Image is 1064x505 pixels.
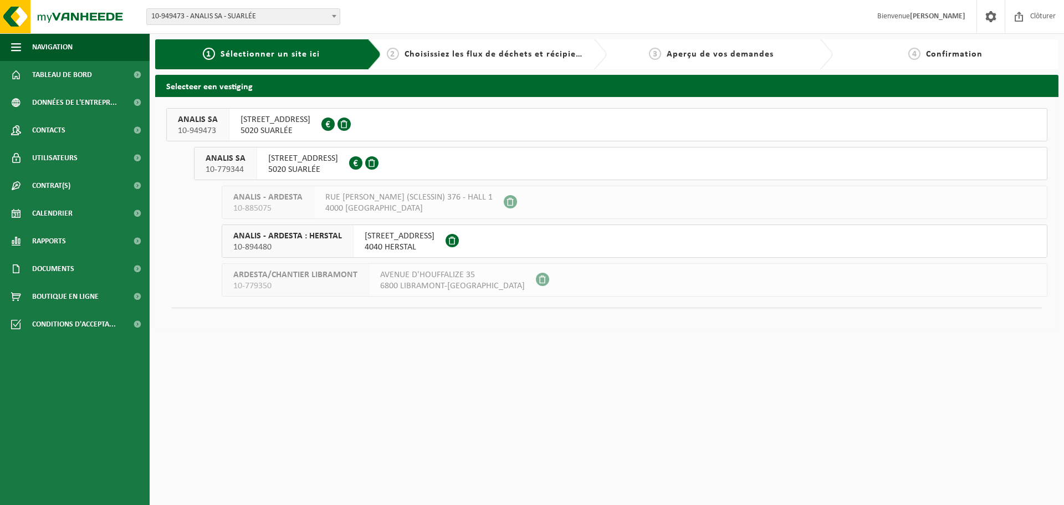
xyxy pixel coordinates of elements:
span: Données de l'entrepr... [32,89,117,116]
span: Contacts [32,116,65,144]
span: Documents [32,255,74,283]
span: 5020 SUARLÉE [241,125,310,136]
span: 10-949473 - ANALIS SA - SUARLÉE [147,9,340,24]
span: RUE [PERSON_NAME] (SCLESSIN) 376 - HALL 1 [325,192,493,203]
span: ANALIS SA [178,114,218,125]
span: 6800 LIBRAMONT-[GEOGRAPHIC_DATA] [380,280,525,292]
span: [STREET_ADDRESS] [365,231,434,242]
span: Aperçu de vos demandes [667,50,774,59]
span: [STREET_ADDRESS] [268,153,338,164]
span: [STREET_ADDRESS] [241,114,310,125]
span: Choisissiez les flux de déchets et récipients [405,50,589,59]
button: ANALIS SA 10-949473 [STREET_ADDRESS]5020 SUARLÉE [166,108,1047,141]
span: Boutique en ligne [32,283,99,310]
span: Contrat(s) [32,172,70,200]
span: 10-949473 [178,125,218,136]
span: 10-779350 [233,280,357,292]
span: ANALIS SA [206,153,245,164]
span: 2 [387,48,399,60]
button: ANALIS - ARDESTA : HERSTAL 10-894480 [STREET_ADDRESS]4040 HERSTAL [222,225,1047,258]
span: 10-779344 [206,164,245,175]
span: Confirmation [926,50,983,59]
h2: Selecteer een vestiging [155,75,1058,96]
span: 1 [203,48,215,60]
span: Calendrier [32,200,73,227]
span: Tableau de bord [32,61,92,89]
span: 10-949473 - ANALIS SA - SUARLÉE [146,8,340,25]
button: ANALIS SA 10-779344 [STREET_ADDRESS]5020 SUARLÉE [194,147,1047,180]
span: Sélectionner un site ici [221,50,320,59]
span: 4000 [GEOGRAPHIC_DATA] [325,203,493,214]
span: 10-894480 [233,242,342,253]
span: 4 [908,48,920,60]
strong: [PERSON_NAME] [910,12,965,21]
span: Utilisateurs [32,144,78,172]
span: AVENUE D'HOUFFALIZE 35 [380,269,525,280]
span: Navigation [32,33,73,61]
span: Conditions d'accepta... [32,310,116,338]
span: ARDESTA/CHANTIER LIBRAMONT [233,269,357,280]
span: 10-885075 [233,203,303,214]
span: 5020 SUARLÉE [268,164,338,175]
span: ANALIS - ARDESTA : HERSTAL [233,231,342,242]
span: 4040 HERSTAL [365,242,434,253]
span: ANALIS - ARDESTA [233,192,303,203]
span: 3 [649,48,661,60]
span: Rapports [32,227,66,255]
